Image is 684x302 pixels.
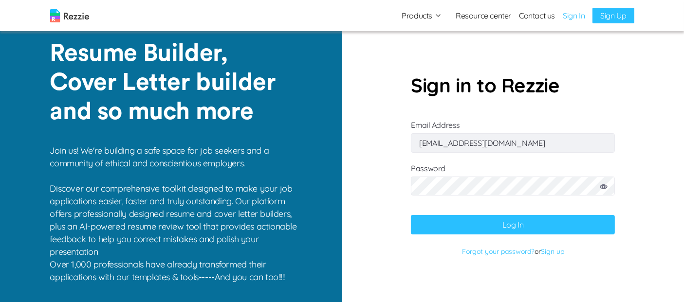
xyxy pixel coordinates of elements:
[563,10,585,21] a: Sign In
[411,120,615,148] label: Email Address
[411,163,615,206] label: Password
[411,133,615,153] input: Email Address
[402,10,442,21] button: Products
[411,177,615,196] input: Password
[50,144,304,258] p: Join us! We're building a safe space for job seekers and a community of ethical and conscientious...
[462,247,535,256] a: Forgot your password?
[541,247,564,256] a: Sign up
[411,71,615,100] p: Sign in to Rezzie
[411,244,615,259] p: or
[50,9,89,22] img: logo
[519,10,555,21] a: Contact us
[592,8,634,23] a: Sign Up
[50,258,304,284] p: Over 1,000 professionals have already transformed their applications with our templates & tools--...
[411,215,615,234] button: Log In
[456,10,511,21] a: Resource center
[50,39,293,126] p: Resume Builder, Cover Letter builder and so much more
